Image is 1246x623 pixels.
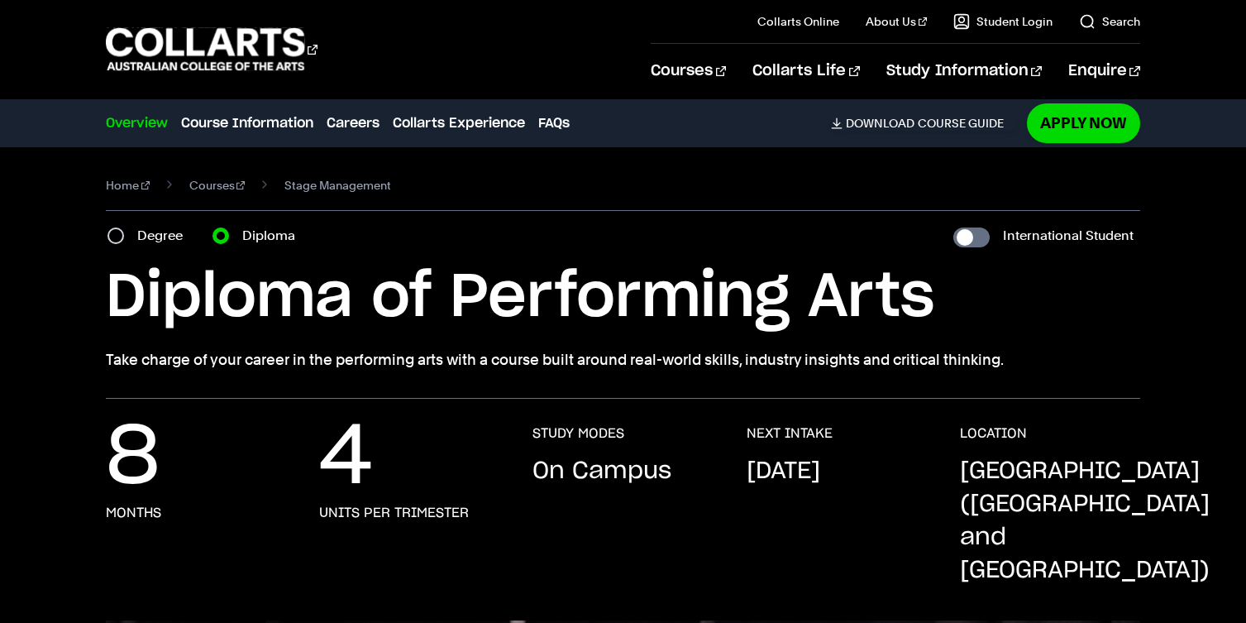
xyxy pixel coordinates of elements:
a: Enquire [1068,44,1140,98]
h1: Diploma of Performing Arts [106,261,1140,335]
a: Courses [651,44,726,98]
a: Collarts Experience [393,113,525,133]
h3: NEXT INTAKE [747,425,833,442]
a: Study Information [886,44,1042,98]
h3: units per trimester [319,505,469,521]
a: Course Information [181,113,313,133]
p: [GEOGRAPHIC_DATA] ([GEOGRAPHIC_DATA] and [GEOGRAPHIC_DATA]) [960,455,1210,587]
a: FAQs [538,113,570,133]
p: [DATE] [747,455,820,488]
label: Degree [137,224,193,247]
p: Take charge of your career in the performing arts with a course built around real-world skills, i... [106,348,1140,371]
label: Diploma [242,224,305,247]
a: Home [106,174,150,197]
p: 4 [319,425,373,491]
a: Collarts Life [752,44,859,98]
h3: STUDY MODES [532,425,624,442]
h3: months [106,505,161,521]
a: Search [1079,13,1140,30]
a: Collarts Online [757,13,839,30]
a: Careers [327,113,380,133]
a: About Us [866,13,927,30]
p: 8 [106,425,160,491]
a: Overview [106,113,168,133]
span: Stage Management [284,174,391,197]
div: Go to homepage [106,26,317,73]
p: On Campus [532,455,671,488]
a: DownloadCourse Guide [831,116,1017,131]
a: Student Login [953,13,1053,30]
span: Download [846,116,914,131]
h3: LOCATION [960,425,1027,442]
a: Apply Now [1027,103,1140,142]
label: International Student [1003,224,1134,247]
a: Courses [189,174,246,197]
